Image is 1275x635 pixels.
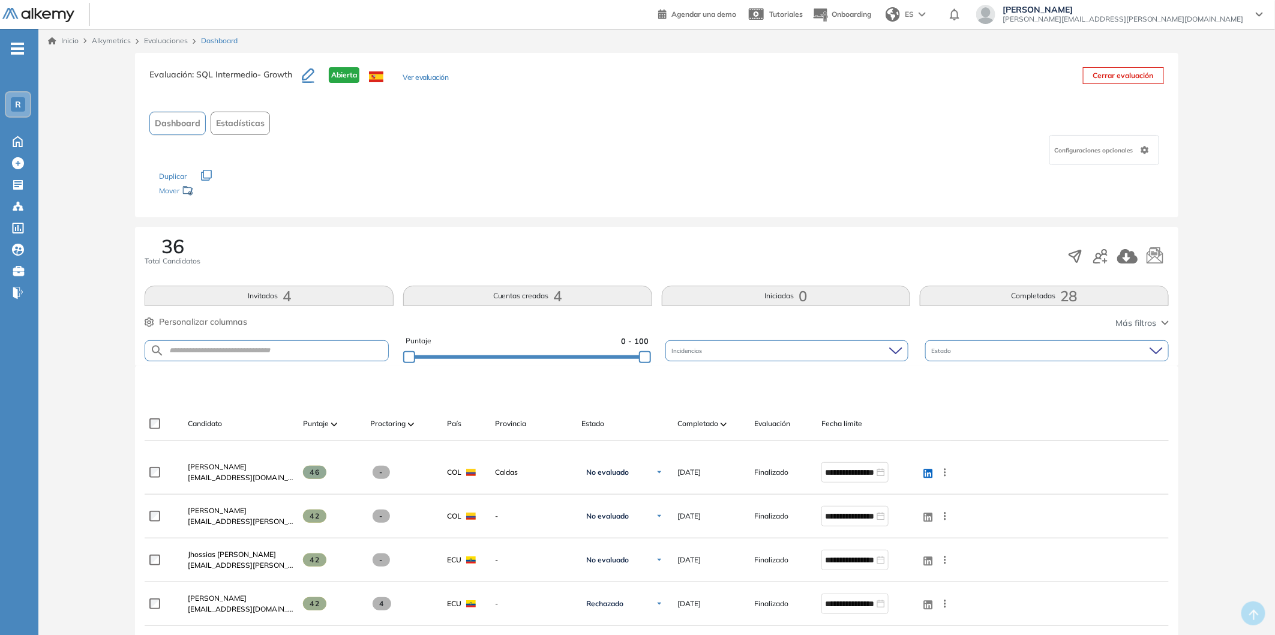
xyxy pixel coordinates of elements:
[754,511,788,522] span: Finalizado
[665,340,908,361] div: Incidencias
[373,597,391,610] span: 4
[656,469,663,476] img: Ícono de flecha
[677,598,701,609] span: [DATE]
[159,181,279,203] div: Mover
[905,9,914,20] span: ES
[303,553,326,567] span: 42
[92,36,131,45] span: Alkymetrics
[2,8,74,23] img: Logo
[925,340,1168,361] div: Estado
[466,513,476,520] img: COL
[466,469,476,476] img: COL
[188,462,293,472] a: [PERSON_NAME]
[373,466,390,479] span: -
[159,172,187,181] span: Duplicar
[754,418,790,429] span: Evaluación
[1116,317,1169,330] button: Más filtros
[192,69,292,80] span: : SQL Intermedio- Growth
[586,511,629,521] span: No evaluado
[832,10,871,19] span: Onboarding
[1083,67,1164,84] button: Cerrar evaluación
[15,100,21,109] span: R
[447,598,461,609] span: ECU
[408,423,414,426] img: [missing "en.ARROW_ALT" translation]
[919,12,926,17] img: arrow
[373,510,390,523] span: -
[149,67,302,92] h3: Evaluación
[812,2,871,28] button: Onboarding
[188,604,293,615] span: [EMAIL_ADDRESS][DOMAIN_NAME]
[586,468,629,477] span: No evaluado
[447,511,461,522] span: COL
[216,117,265,130] span: Estadísticas
[1003,5,1244,14] span: [PERSON_NAME]
[754,598,788,609] span: Finalizado
[495,418,526,429] span: Provincia
[188,472,293,483] span: [EMAIL_ADDRESS][DOMAIN_NAME]
[1003,14,1244,24] span: [PERSON_NAME][EMAIL_ADDRESS][PERSON_NAME][DOMAIN_NAME]
[447,467,461,478] span: COL
[754,467,788,478] span: Finalizado
[466,600,476,607] img: ECU
[48,35,79,46] a: Inicio
[931,346,953,355] span: Estado
[159,316,247,328] span: Personalizar columnas
[145,256,200,266] span: Total Candidatos
[144,36,188,45] a: Evaluaciones
[656,556,663,564] img: Ícono de flecha
[329,67,359,83] span: Abierta
[821,418,862,429] span: Fecha límite
[1116,317,1157,330] span: Más filtros
[621,336,649,347] span: 0 - 100
[495,511,572,522] span: -
[188,593,293,604] a: [PERSON_NAME]
[369,71,383,82] img: ESP
[161,236,184,256] span: 36
[495,598,572,609] span: -
[662,286,911,306] button: Iniciadas0
[495,467,572,478] span: Caldas
[211,112,270,135] button: Estadísticas
[754,555,788,565] span: Finalizado
[769,10,803,19] span: Tutoriales
[188,462,247,471] span: [PERSON_NAME]
[188,560,293,571] span: [EMAIL_ADDRESS][PERSON_NAME][DOMAIN_NAME]
[188,418,222,429] span: Candidato
[447,555,461,565] span: ECU
[303,597,326,610] span: 42
[145,316,247,328] button: Personalizar columnas
[671,346,704,355] span: Incidencias
[188,506,247,515] span: [PERSON_NAME]
[677,555,701,565] span: [DATE]
[495,555,572,565] span: -
[403,286,652,306] button: Cuentas creadas4
[677,418,718,429] span: Completado
[586,555,629,565] span: No evaluado
[331,423,337,426] img: [missing "en.ARROW_ALT" translation]
[677,467,701,478] span: [DATE]
[656,600,663,607] img: Ícono de flecha
[201,35,238,46] span: Dashboard
[149,112,206,135] button: Dashboard
[677,511,701,522] span: [DATE]
[155,117,200,130] span: Dashboard
[145,286,394,306] button: Invitados4
[920,286,1169,306] button: Completadas28
[466,556,476,564] img: ECU
[303,510,326,523] span: 42
[1049,135,1159,165] div: Configuraciones opcionales
[406,336,431,347] span: Puntaje
[658,6,736,20] a: Agendar una demo
[1055,146,1136,155] span: Configuraciones opcionales
[886,7,900,22] img: world
[447,418,461,429] span: País
[370,418,406,429] span: Proctoring
[721,423,727,426] img: [missing "en.ARROW_ALT" translation]
[188,549,293,560] a: Jhossias [PERSON_NAME]
[303,418,329,429] span: Puntaje
[671,10,736,19] span: Agendar una demo
[188,516,293,527] span: [EMAIL_ADDRESS][PERSON_NAME][DOMAIN_NAME]
[188,505,293,516] a: [PERSON_NAME]
[150,343,164,358] img: SEARCH_ALT
[656,513,663,520] img: Ícono de flecha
